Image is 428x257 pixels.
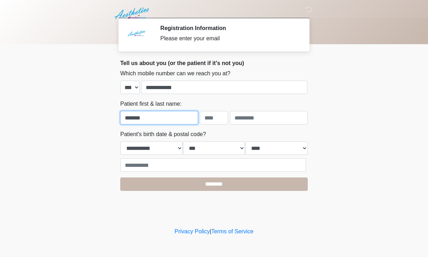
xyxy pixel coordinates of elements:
label: Which mobile number can we reach you at? [120,69,230,78]
label: Patient first & last name: [120,100,181,108]
a: | [210,228,211,234]
h2: Tell us about you (or the patient if it's not you) [120,60,308,66]
label: Patient's birth date & postal code? [120,130,206,139]
div: Please enter your email [160,34,297,43]
h2: Registration Information [160,25,297,31]
a: Terms of Service [211,228,253,234]
img: Agent Avatar [126,25,147,46]
a: Privacy Policy [175,228,210,234]
img: Aesthetics by Emediate Cure Logo [113,5,152,22]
